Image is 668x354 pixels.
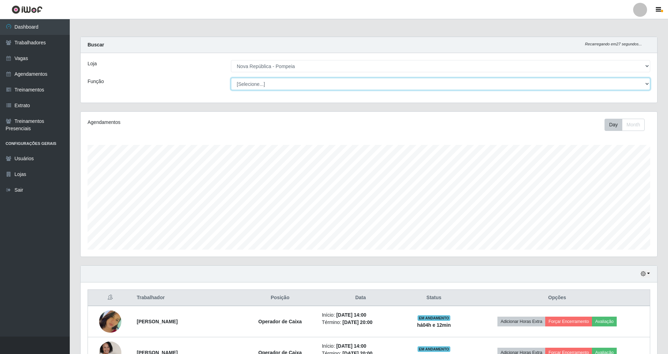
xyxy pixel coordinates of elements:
[343,319,373,325] time: [DATE] 20:00
[88,119,316,126] div: Agendamentos
[497,317,545,326] button: Adicionar Horas Extra
[336,312,366,318] time: [DATE] 14:00
[258,319,302,324] strong: Operador de Caixa
[418,346,451,352] span: EM ANDAMENTO
[322,342,399,350] li: Início:
[12,5,43,14] img: CoreUI Logo
[545,317,592,326] button: Forçar Encerramento
[242,290,318,306] th: Posição
[585,42,642,46] i: Recarregando em 27 segundos...
[88,42,104,47] strong: Buscar
[605,119,622,131] button: Day
[88,78,104,85] label: Função
[322,311,399,319] li: Início:
[418,315,451,321] span: EM ANDAMENTO
[322,319,399,326] li: Término:
[605,119,645,131] div: First group
[88,60,97,67] label: Loja
[403,290,464,306] th: Status
[417,322,451,328] strong: há 04 h e 12 min
[592,317,617,326] button: Avaliação
[622,119,645,131] button: Month
[137,319,178,324] strong: [PERSON_NAME]
[318,290,404,306] th: Data
[605,119,650,131] div: Toolbar with button groups
[133,290,242,306] th: Trabalhador
[464,290,650,306] th: Opções
[99,302,121,341] img: 1680605937506.jpeg
[336,343,366,349] time: [DATE] 14:00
